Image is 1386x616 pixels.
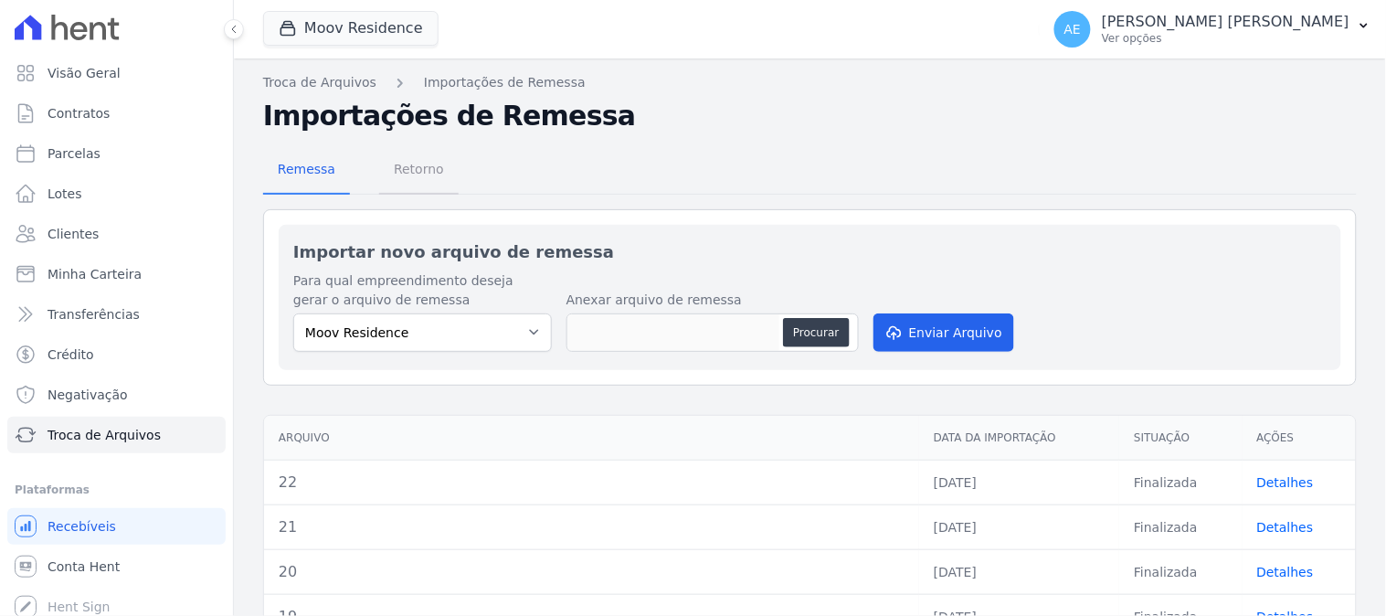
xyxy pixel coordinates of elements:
th: Ações [1243,416,1356,461]
td: [DATE] [919,549,1119,594]
th: Situação [1119,416,1242,461]
button: Enviar Arquivo [873,313,1014,352]
a: Detalhes [1257,520,1314,535]
span: Retorno [383,151,455,187]
a: Detalhes [1257,475,1314,490]
button: AE [PERSON_NAME] [PERSON_NAME] Ver opções [1040,4,1386,55]
a: Lotes [7,175,226,212]
a: Minha Carteira [7,256,226,292]
nav: Breadcrumb [263,73,1357,92]
a: Visão Geral [7,55,226,91]
a: Troca de Arquivos [7,417,226,453]
a: Conta Hent [7,548,226,585]
td: Finalizada [1119,549,1242,594]
div: 22 [279,472,905,494]
th: Data da Importação [919,416,1119,461]
span: Crédito [48,345,94,364]
label: Para qual empreendimento deseja gerar o arquivo de remessa [293,271,552,310]
div: 20 [279,561,905,583]
a: Remessa [263,147,350,195]
span: AE [1064,23,1081,36]
span: Parcelas [48,144,101,163]
p: Ver opções [1102,31,1349,46]
span: Transferências [48,305,140,324]
p: [PERSON_NAME] [PERSON_NAME] [1102,13,1349,31]
label: Anexar arquivo de remessa [566,291,859,310]
a: Troca de Arquivos [263,73,376,92]
span: Troca de Arquivos [48,426,161,444]
a: Contratos [7,95,226,132]
span: Remessa [267,151,346,187]
a: Transferências [7,296,226,333]
nav: Tab selector [263,147,459,195]
button: Moov Residence [263,11,439,46]
a: Negativação [7,377,226,413]
a: Importações de Remessa [424,73,586,92]
h2: Importações de Remessa [263,100,1357,133]
a: Retorno [379,147,459,195]
div: Plataformas [15,479,218,501]
button: Procurar [783,318,849,347]
span: Clientes [48,225,99,243]
th: Arquivo [264,416,919,461]
a: Parcelas [7,135,226,172]
td: [DATE] [919,504,1119,549]
td: [DATE] [919,460,1119,504]
span: Lotes [48,185,82,203]
a: Clientes [7,216,226,252]
td: Finalizada [1119,504,1242,549]
span: Conta Hent [48,558,120,576]
a: Detalhes [1257,565,1314,579]
span: Negativação [48,386,128,404]
h2: Importar novo arquivo de remessa [293,239,1327,264]
span: Recebíveis [48,517,116,536]
a: Crédito [7,336,226,373]
span: Minha Carteira [48,265,142,283]
span: Visão Geral [48,64,121,82]
span: Contratos [48,104,110,122]
div: 21 [279,516,905,538]
td: Finalizada [1119,460,1242,504]
a: Recebíveis [7,508,226,545]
